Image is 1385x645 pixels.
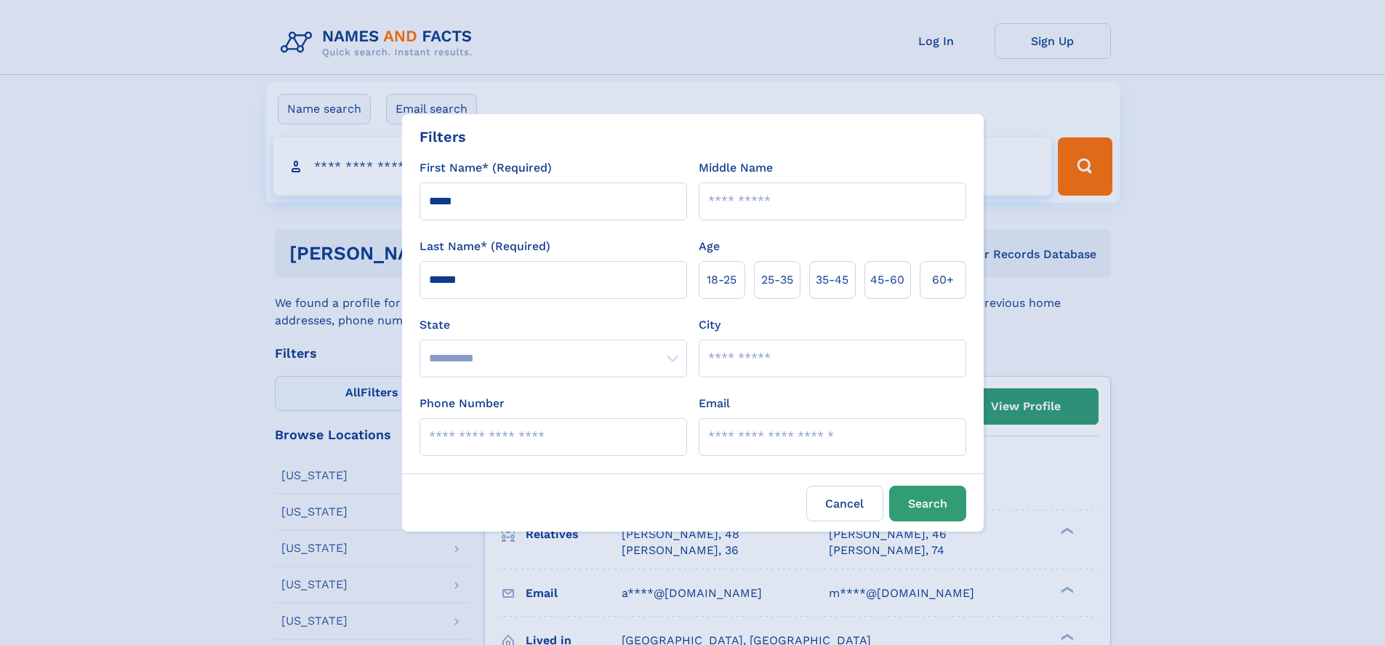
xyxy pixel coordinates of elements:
label: Middle Name [699,159,773,177]
button: Search [889,486,966,521]
span: 45‑60 [870,271,904,289]
span: 25‑35 [761,271,793,289]
label: Age [699,238,720,255]
span: 35‑45 [816,271,848,289]
label: State [419,316,687,334]
label: Phone Number [419,395,505,412]
label: Last Name* (Required) [419,238,550,255]
label: City [699,316,720,334]
div: Filters [419,126,466,148]
span: 60+ [932,271,954,289]
label: Email [699,395,730,412]
span: 18‑25 [707,271,736,289]
label: Cancel [806,486,883,521]
label: First Name* (Required) [419,159,552,177]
